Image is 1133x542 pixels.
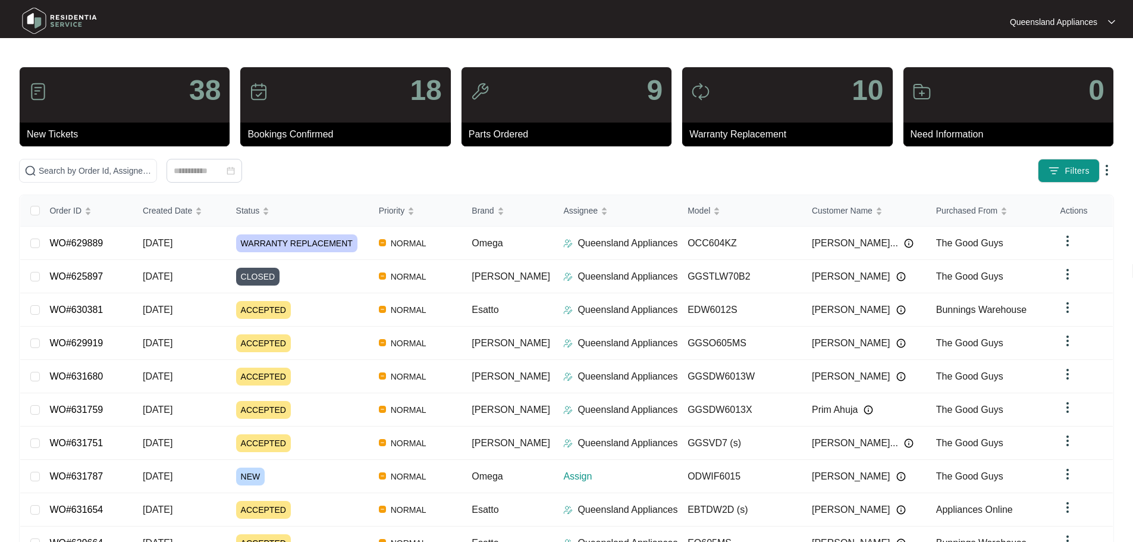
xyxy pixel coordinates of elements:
a: WO#631680 [49,371,103,381]
img: dropdown arrow [1060,300,1075,315]
span: [PERSON_NAME] [472,405,550,415]
p: Queensland Appliances [578,336,677,350]
td: GGSVD7 (s) [678,427,802,460]
th: Status [227,195,369,227]
span: NORMAL [386,403,431,417]
img: dropdown arrow [1060,367,1075,381]
img: residentia service logo [18,3,101,39]
span: Order ID [49,204,81,217]
img: dropdown arrow [1060,400,1075,415]
img: dropdown arrow [1108,19,1115,25]
img: dropdown arrow [1060,500,1075,515]
img: search-icon [24,165,36,177]
span: [PERSON_NAME]... [812,236,898,250]
span: [PERSON_NAME] [812,369,890,384]
img: Info icon [896,272,906,281]
th: Priority [369,195,463,227]
th: Model [678,195,802,227]
span: Priority [379,204,405,217]
span: NORMAL [386,236,431,250]
img: Assigner Icon [563,405,573,415]
span: Status [236,204,260,217]
th: Created Date [133,195,227,227]
td: EDW6012S [678,293,802,327]
span: [PERSON_NAME] [812,336,890,350]
a: WO#629919 [49,338,103,348]
img: Vercel Logo [379,239,386,246]
img: Vercel Logo [379,272,386,280]
span: Appliances Online [936,505,1013,515]
img: dropdown arrow [1060,234,1075,248]
p: Queensland Appliances [578,503,677,517]
span: Omega [472,471,503,481]
td: EBTDW2D (s) [678,493,802,527]
td: GGSO605MS [678,327,802,360]
span: NORMAL [386,303,431,317]
img: Vercel Logo [379,339,386,346]
img: Assigner Icon [563,438,573,448]
span: Omega [472,238,503,248]
th: Customer Name [802,195,927,227]
img: Vercel Logo [379,439,386,446]
span: NORMAL [386,270,431,284]
img: icon [249,82,268,101]
p: Queensland Appliances [578,369,677,384]
span: [DATE] [143,338,172,348]
span: The Good Guys [936,371,1003,381]
span: Brand [472,204,494,217]
p: Queensland Appliances [1010,16,1097,28]
p: 18 [410,76,441,105]
img: Info icon [896,505,906,515]
img: Vercel Logo [379,472,386,480]
a: WO#631654 [49,505,103,515]
img: icon [912,82,931,101]
img: icon [470,82,489,101]
span: [PERSON_NAME] [812,303,890,317]
span: Purchased From [936,204,997,217]
img: Info icon [904,438,914,448]
span: ACCEPTED [236,301,291,319]
td: OCC604KZ [678,227,802,260]
a: WO#631787 [49,471,103,481]
span: The Good Guys [936,405,1003,415]
img: Assigner Icon [563,372,573,381]
p: Bookings Confirmed [247,127,450,142]
th: Actions [1051,195,1113,227]
span: [PERSON_NAME] [472,338,550,348]
span: The Good Guys [936,238,1003,248]
img: Vercel Logo [379,506,386,513]
span: NORMAL [386,503,431,517]
span: NORMAL [386,336,431,350]
span: [DATE] [143,471,172,481]
span: NORMAL [386,469,431,484]
td: GGSTLW70B2 [678,260,802,293]
img: Assigner Icon [563,339,573,348]
img: Assigner Icon [563,239,573,248]
span: The Good Guys [936,271,1003,281]
img: Vercel Logo [379,372,386,380]
span: Model [688,204,710,217]
img: dropdown arrow [1060,434,1075,448]
span: Prim Ahuja [812,403,858,417]
span: NEW [236,468,265,485]
img: filter icon [1048,165,1060,177]
img: Info icon [896,472,906,481]
td: GGSDW6013X [678,393,802,427]
span: [PERSON_NAME]... [812,436,898,450]
span: [PERSON_NAME] [812,469,890,484]
span: [PERSON_NAME] [812,270,890,284]
span: ACCEPTED [236,334,291,352]
p: Queensland Appliances [578,303,677,317]
span: [DATE] [143,505,172,515]
span: NORMAL [386,436,431,450]
p: Queensland Appliances [578,436,677,450]
a: WO#631751 [49,438,103,448]
span: CLOSED [236,268,280,286]
img: dropdown arrow [1060,467,1075,481]
p: Queensland Appliances [578,403,677,417]
span: Esatto [472,505,498,515]
th: Brand [462,195,554,227]
span: [DATE] [143,271,172,281]
img: icon [29,82,48,101]
span: Created Date [143,204,192,217]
